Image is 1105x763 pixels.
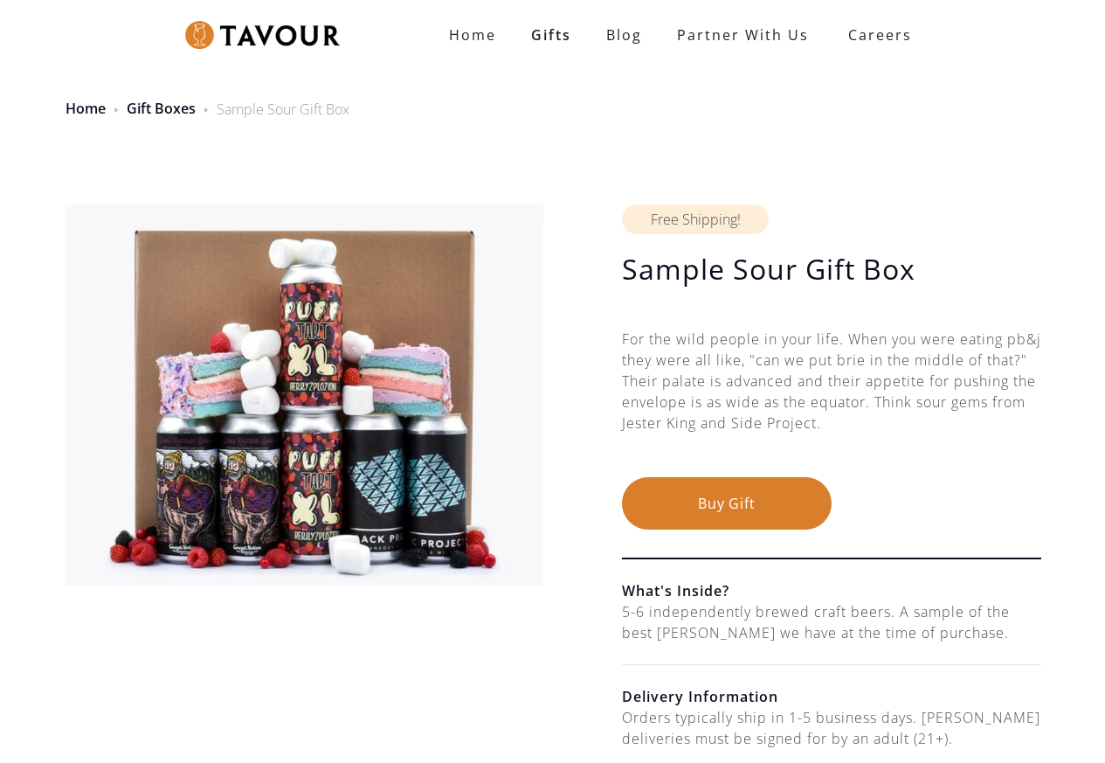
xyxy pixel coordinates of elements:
a: Home [432,17,514,52]
a: partner with us [660,17,826,52]
strong: Careers [848,17,912,52]
h6: What's Inside? [622,580,1041,601]
a: Gift Boxes [127,99,196,118]
div: For the wild people in your life. When you were eating pb&j they were all like, "can we put brie ... [622,329,1041,477]
div: Sample Sour Gift Box [217,99,349,120]
a: Gifts [514,17,589,52]
h6: Delivery Information [622,686,1041,707]
h1: Sample Sour Gift Box [622,252,1041,287]
a: Blog [589,17,660,52]
div: 5-6 independently brewed craft beers. A sample of the best [PERSON_NAME] we have at the time of p... [622,601,1041,643]
button: Buy Gift [622,477,832,530]
div: Free Shipping! [622,205,769,234]
div: Orders typically ship in 1-5 business days. [PERSON_NAME] deliveries must be signed for by an adu... [622,707,1041,749]
strong: Home [449,25,496,45]
a: Home [66,99,106,118]
a: Careers [826,10,925,59]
